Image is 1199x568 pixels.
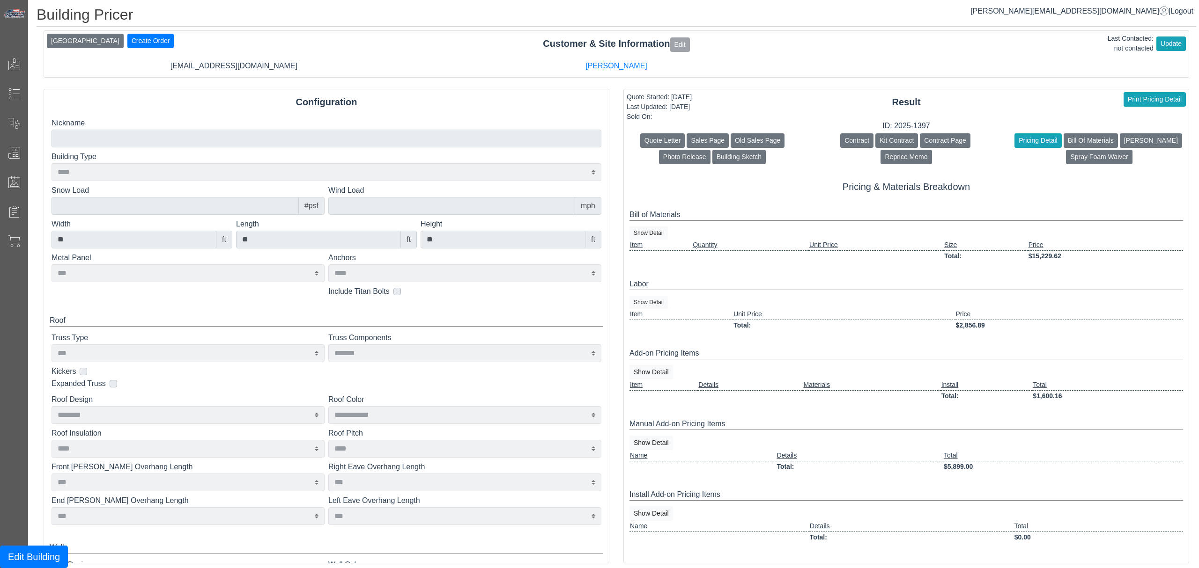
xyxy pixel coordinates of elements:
[585,231,601,248] div: ft
[629,506,673,521] button: Show Detail
[216,231,232,248] div: ft
[776,450,943,461] td: Details
[52,461,325,473] label: Front [PERSON_NAME] Overhang Length
[629,521,809,532] td: Name
[629,240,692,251] td: Item
[840,133,873,148] button: Contract
[809,240,944,251] td: Unit Price
[629,209,1183,221] div: Bill of Materials
[692,240,809,251] td: Quantity
[52,366,76,377] label: Kickers
[328,495,601,506] label: Left Eave Overhang Length
[875,133,918,148] button: Kit Contract
[970,7,1169,15] a: [PERSON_NAME][EMAIL_ADDRESS][DOMAIN_NAME]
[3,8,26,19] img: Metals Direct Inc Logo
[44,36,1189,51] div: Customer & Site Information
[920,133,970,148] button: Contract Page
[1170,7,1193,15] span: Logout
[328,428,601,439] label: Roof Pitch
[629,365,673,379] button: Show Detail
[421,218,601,230] label: Height
[803,379,940,391] td: Materials
[809,532,1014,543] td: Total:
[627,102,692,112] div: Last Updated: [DATE]
[298,197,325,215] div: #psf
[328,185,601,196] label: Wind Load
[52,495,325,506] label: End [PERSON_NAME] Overhang Length
[52,378,106,389] label: Expanded Truss
[52,394,325,405] label: Roof Design
[1032,379,1183,391] td: Total
[1064,133,1118,148] button: Bill Of Materials
[629,450,776,461] td: Name
[941,390,1033,401] td: Total:
[881,150,932,164] button: Reprice Memo
[629,226,668,240] button: Show Detail
[629,181,1183,192] h5: Pricing & Materials Breakdown
[400,231,417,248] div: ft
[575,197,601,215] div: mph
[809,521,1014,532] td: Details
[328,286,390,297] label: Include Titan Bolts
[629,296,668,309] button: Show Detail
[670,37,690,52] button: Edit
[1108,34,1154,53] div: Last Contacted: not contacted
[955,309,1184,320] td: Price
[629,309,733,320] td: Item
[776,461,943,472] td: Total:
[1066,150,1132,164] button: Spray Foam Waiver
[47,34,124,48] button: [GEOGRAPHIC_DATA]
[52,117,601,129] label: Nickname
[328,394,601,405] label: Roof Color
[328,332,601,343] label: Truss Components
[328,252,601,263] label: Anchors
[44,95,609,109] div: Configuration
[624,95,1189,109] div: Result
[659,150,711,164] button: Photo Release
[328,461,601,473] label: Right Eave Overhang Length
[733,320,955,331] td: Total:
[629,418,1183,430] div: Manual Add-on Pricing Items
[50,542,603,553] div: Walls
[627,112,692,122] div: Sold On:
[698,379,803,391] td: Details
[127,34,174,48] button: Create Order
[52,252,325,263] label: Metal Panel
[1014,133,1061,148] button: Pricing Detail
[585,62,647,70] a: [PERSON_NAME]
[733,309,955,320] td: Unit Price
[712,150,766,164] button: Building Sketch
[37,6,1196,27] h1: Building Pricer
[944,240,1028,251] td: Size
[943,461,1183,472] td: $5,899.00
[944,250,1028,262] td: Total:
[943,450,1183,461] td: Total
[1124,92,1186,107] button: Print Pricing Detail
[955,320,1184,331] td: $2,856.89
[731,133,785,148] button: Old Sales Page
[50,315,603,327] div: Roof
[1014,532,1183,543] td: $0.00
[627,92,692,102] div: Quote Started: [DATE]
[1120,133,1182,148] button: [PERSON_NAME]
[52,185,325,196] label: Snow Load
[52,151,601,162] label: Building Type
[629,278,1183,290] div: Labor
[640,133,685,148] button: Quote Letter
[1032,390,1183,401] td: $1,600.16
[624,120,1189,131] div: ID: 2025-1397
[1014,521,1183,532] td: Total
[1028,250,1183,262] td: $15,229.62
[687,133,729,148] button: Sales Page
[629,489,1183,501] div: Install Add-on Pricing Items
[52,428,325,439] label: Roof Insulation
[52,332,325,343] label: Truss Type
[236,218,417,230] label: Length
[629,379,698,391] td: Item
[1156,36,1186,51] button: Update
[941,379,1033,391] td: Install
[1028,240,1183,251] td: Price
[43,60,425,72] div: [EMAIL_ADDRESS][DOMAIN_NAME]
[629,436,673,450] button: Show Detail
